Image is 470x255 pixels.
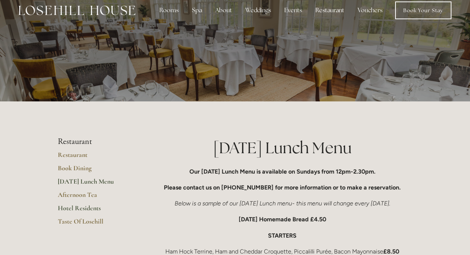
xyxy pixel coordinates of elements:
a: Restaurant [58,151,129,164]
strong: £8.50 [383,248,399,255]
a: Afternoon Tea [58,191,129,204]
strong: [DATE] Homemade Bread £4.50 [239,216,326,223]
strong: STARTERS [268,232,297,239]
strong: Please contact us on [PHONE_NUMBER] for more information or to make a reservation. [164,184,401,191]
h1: [DATE] Lunch Menu [152,137,412,159]
img: Losehill House [19,6,135,15]
li: Restaurant [58,137,129,147]
a: Book Your Stay [395,1,451,19]
em: Below is a sample of our [DATE] Lunch menu- this menu will change every [DATE]. [175,200,390,207]
div: Weddings [239,3,277,18]
strong: Our [DATE] Lunch Menu is available on Sundays from 12pm-2.30pm. [189,168,375,175]
div: Restaurant [310,3,350,18]
a: Vouchers [352,3,388,18]
a: Taste Of Losehill [58,217,129,231]
div: About [209,3,238,18]
a: [DATE] Lunch Menu [58,177,129,191]
div: Rooms [153,3,185,18]
div: Spa [186,3,208,18]
a: Book Dining [58,164,129,177]
div: Events [278,3,308,18]
a: Hotel Residents [58,204,129,217]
